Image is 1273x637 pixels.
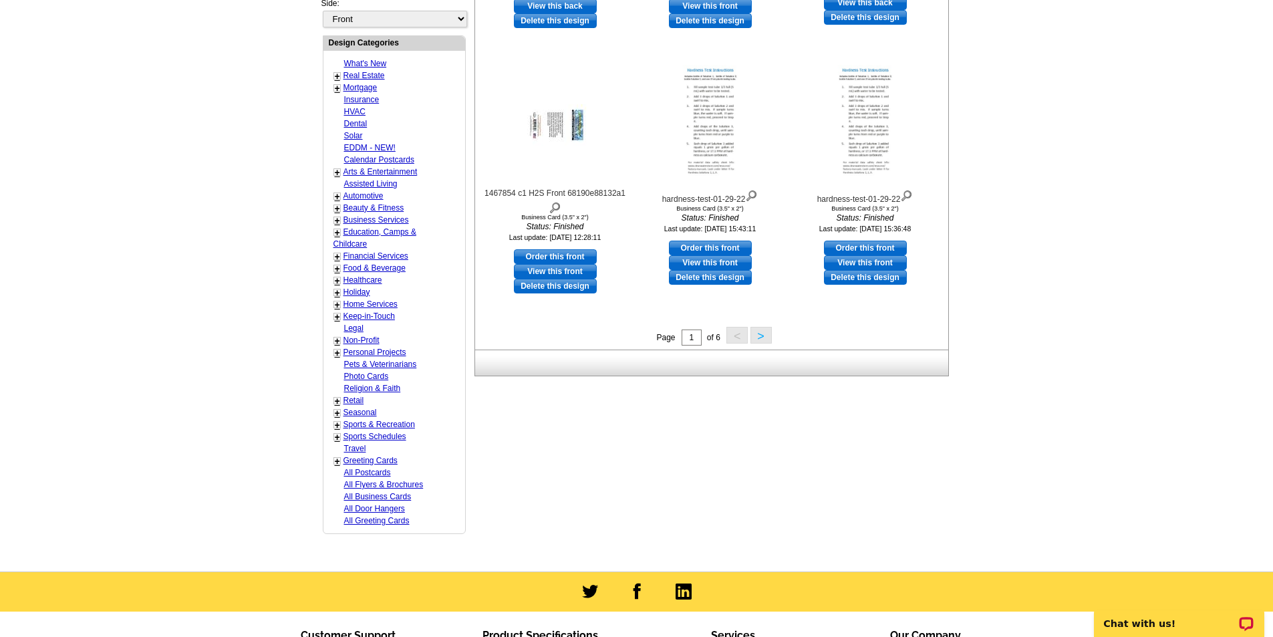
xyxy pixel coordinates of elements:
a: All Door Hangers [344,504,405,513]
a: Personal Projects [343,348,406,357]
a: Financial Services [343,251,408,261]
a: All Business Cards [344,492,412,501]
a: All Flyers & Brochures [344,480,424,489]
a: + [335,215,340,226]
span: Page [656,333,675,342]
div: Business Card (3.5" x 2") [637,205,784,212]
a: Photo Cards [344,372,389,381]
span: of 6 [707,333,720,342]
a: + [335,396,340,406]
a: Automotive [343,191,384,201]
a: Pets & Veterinarians [344,360,417,369]
a: Delete this design [824,270,907,285]
a: Arts & Entertainment [343,167,418,176]
img: view design details [549,199,561,214]
a: Religion & Faith [344,384,401,393]
a: Retail [343,396,364,405]
a: Delete this design [669,270,752,285]
a: Keep-in-Touch [343,311,395,321]
a: use this design [514,249,597,264]
div: Design Categories [323,36,465,49]
a: + [335,191,340,202]
a: Insurance [344,95,380,104]
a: + [335,348,340,358]
small: Last update: [DATE] 15:36:48 [819,225,911,233]
a: HVAC [344,107,366,116]
a: + [335,287,340,298]
a: + [335,456,340,467]
a: + [335,251,340,262]
div: 1467854 c1 H2S Front 68190e88132a1 [482,187,629,214]
button: > [750,327,772,344]
a: What's New [344,59,387,68]
a: Real Estate [343,71,385,80]
img: view design details [900,187,913,202]
div: hardness-test-01-29-22 [637,187,784,205]
a: use this design [824,241,907,255]
a: + [335,167,340,178]
img: view design details [745,187,758,202]
a: + [335,336,340,346]
a: use this design [669,241,752,255]
div: hardness-test-01-29-22 [792,187,939,205]
a: + [335,263,340,274]
a: Food & Beverage [343,263,406,273]
a: Home Services [343,299,398,309]
a: View this front [514,264,597,279]
a: Assisted Living [344,179,398,188]
a: + [335,299,340,310]
img: hardness-test-01-29-22 [833,65,897,185]
a: Delete this design [514,279,597,293]
a: Seasonal [343,408,377,417]
a: Solar [344,131,363,140]
a: Greeting Cards [343,456,398,465]
i: Status: Finished [482,221,629,233]
a: + [335,420,340,430]
a: Legal [344,324,364,333]
a: + [335,203,340,214]
a: + [335,275,340,286]
a: Travel [344,444,366,453]
i: Status: Finished [637,212,784,224]
a: + [335,71,340,82]
a: Healthcare [343,275,382,285]
a: Dental [344,119,368,128]
small: Last update: [DATE] 12:28:11 [509,233,601,241]
a: + [335,311,340,322]
a: Sports Schedules [343,432,406,441]
a: Business Services [343,215,409,225]
a: Holiday [343,287,370,297]
a: + [335,83,340,94]
a: Delete this design [669,13,752,28]
a: Delete this design [514,13,597,28]
a: Calendar Postcards [344,155,414,164]
a: + [335,432,340,442]
a: All Postcards [344,468,391,477]
div: Business Card (3.5" x 2") [792,205,939,212]
button: < [726,327,748,344]
a: Delete this design [824,10,907,25]
a: + [335,408,340,418]
i: Status: Finished [792,212,939,224]
a: Sports & Recreation [343,420,415,429]
a: Non-Profit [343,336,380,345]
iframe: LiveChat chat widget [1085,595,1273,637]
a: EDDM - NEW! [344,143,396,152]
a: Beauty & Fitness [343,203,404,213]
img: hardness-test-01-29-22 [678,65,742,185]
small: Last update: [DATE] 15:43:11 [664,225,756,233]
a: View this front [824,255,907,270]
a: View this front [669,255,752,270]
a: Education, Camps & Childcare [333,227,416,249]
a: Mortgage [343,83,378,92]
a: All Greeting Cards [344,516,410,525]
a: + [335,227,340,238]
img: 1467854 c1 H2S Front 68190e88132a1 [522,104,589,146]
div: Business Card (3.5" x 2") [482,214,629,221]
